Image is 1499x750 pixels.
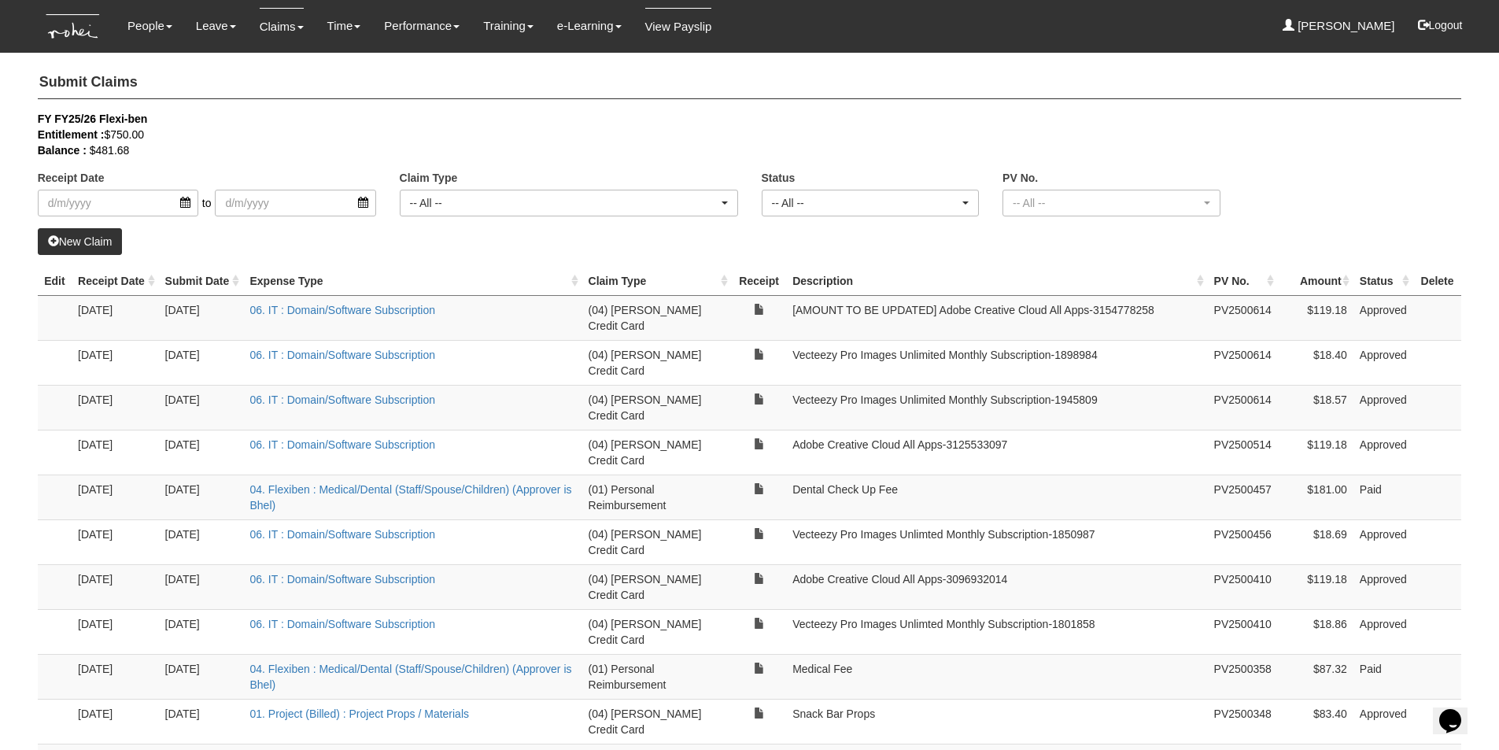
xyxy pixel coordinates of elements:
[249,573,435,586] a: 06. IT : Domain/Software Subscription
[772,195,960,211] div: -- All --
[159,654,244,699] td: [DATE]
[582,385,733,430] td: (04) [PERSON_NAME] Credit Card
[249,349,435,361] a: 06. IT : Domain/Software Subscription
[1353,385,1413,430] td: Approved
[38,228,123,255] a: New Claim
[1208,609,1278,654] td: PV2500410
[1208,340,1278,385] td: PV2500614
[1208,654,1278,699] td: PV2500358
[1283,8,1395,44] a: [PERSON_NAME]
[1407,6,1474,44] button: Logout
[483,8,534,44] a: Training
[786,609,1207,654] td: Vecteezy Pro Images Unlimted Monthly Subscription-1801858
[72,430,159,475] td: [DATE]
[159,385,244,430] td: [DATE]
[1208,564,1278,609] td: PV2500410
[90,144,130,157] span: $481.68
[249,304,435,316] a: 06. IT : Domain/Software Subscription
[786,430,1207,475] td: Adobe Creative Cloud All Apps-‭3125533097‬
[762,190,980,216] button: -- All --
[1353,699,1413,744] td: Approved
[159,564,244,609] td: [DATE]
[72,519,159,564] td: [DATE]
[1278,430,1353,475] td: $119.18
[557,8,622,44] a: e-Learning
[1353,609,1413,654] td: Approved
[159,340,244,385] td: [DATE]
[762,170,796,186] label: Status
[1278,385,1353,430] td: $18.57
[72,475,159,519] td: [DATE]
[127,8,172,44] a: People
[72,609,159,654] td: [DATE]
[1278,475,1353,519] td: $181.00
[159,295,244,340] td: [DATE]
[786,475,1207,519] td: Dental Check Up Fee
[1208,295,1278,340] td: PV2500614
[384,8,460,44] a: Performance
[1278,564,1353,609] td: $119.18
[159,267,244,296] th: Submit Date : activate to sort column ascending
[1278,267,1353,296] th: Amount : activate to sort column ascending
[1278,654,1353,699] td: $87.32
[1353,340,1413,385] td: Approved
[243,267,582,296] th: Expense Type : activate to sort column ascending
[249,438,435,451] a: 06. IT : Domain/Software Subscription
[1208,267,1278,296] th: PV No. : activate to sort column ascending
[72,564,159,609] td: [DATE]
[400,190,738,216] button: -- All --
[260,8,304,45] a: Claims
[159,475,244,519] td: [DATE]
[1353,564,1413,609] td: Approved
[1208,430,1278,475] td: PV2500514
[1208,699,1278,744] td: PV2500348
[786,267,1207,296] th: Description : activate to sort column ascending
[249,708,469,720] a: 01. Project (Billed) : Project Props / Materials
[72,385,159,430] td: [DATE]
[786,699,1207,744] td: Snack Bar Props
[1002,170,1038,186] label: PV No.
[72,267,159,296] th: Receipt Date : activate to sort column ascending
[249,528,435,541] a: 06. IT : Domain/Software Subscription
[1208,519,1278,564] td: PV2500456
[1278,295,1353,340] td: $119.18
[38,190,198,216] input: d/m/yyyy
[582,699,733,744] td: (04) [PERSON_NAME] Credit Card
[1002,190,1220,216] button: -- All --
[38,67,1462,99] h4: Submit Claims
[786,564,1207,609] td: Adobe Creative Cloud All Apps-3096932014
[72,295,159,340] td: [DATE]
[1413,267,1462,296] th: Delete
[1353,654,1413,699] td: Paid
[38,113,148,125] b: FY FY25/26 Flexi-ben
[1278,699,1353,744] td: $83.40
[786,340,1207,385] td: Vecteezy Pro Images Unlimited Monthly Subscription-1898984
[72,340,159,385] td: [DATE]
[198,190,216,216] span: to
[1278,609,1353,654] td: $18.86
[1278,340,1353,385] td: $18.40
[215,190,375,216] input: d/m/yyyy
[38,144,87,157] b: Balance :
[159,430,244,475] td: [DATE]
[732,267,786,296] th: Receipt
[582,564,733,609] td: (04) [PERSON_NAME] Credit Card
[1278,519,1353,564] td: $18.69
[1208,475,1278,519] td: PV2500457
[38,267,72,296] th: Edit
[1353,267,1413,296] th: Status : activate to sort column ascending
[38,128,105,141] b: Entitlement :
[1353,430,1413,475] td: Approved
[786,519,1207,564] td: Vecteezy Pro Images Unlimted Monthly Subscription-1850987
[249,618,435,630] a: 06. IT : Domain/Software Subscription
[72,699,159,744] td: [DATE]
[582,430,733,475] td: (04) [PERSON_NAME] Credit Card
[159,609,244,654] td: [DATE]
[1208,385,1278,430] td: PV2500614
[196,8,236,44] a: Leave
[582,340,733,385] td: (04) [PERSON_NAME] Credit Card
[38,127,1438,142] div: $750.00
[1353,519,1413,564] td: Approved
[582,267,733,296] th: Claim Type : activate to sort column ascending
[582,609,733,654] td: (04) [PERSON_NAME] Credit Card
